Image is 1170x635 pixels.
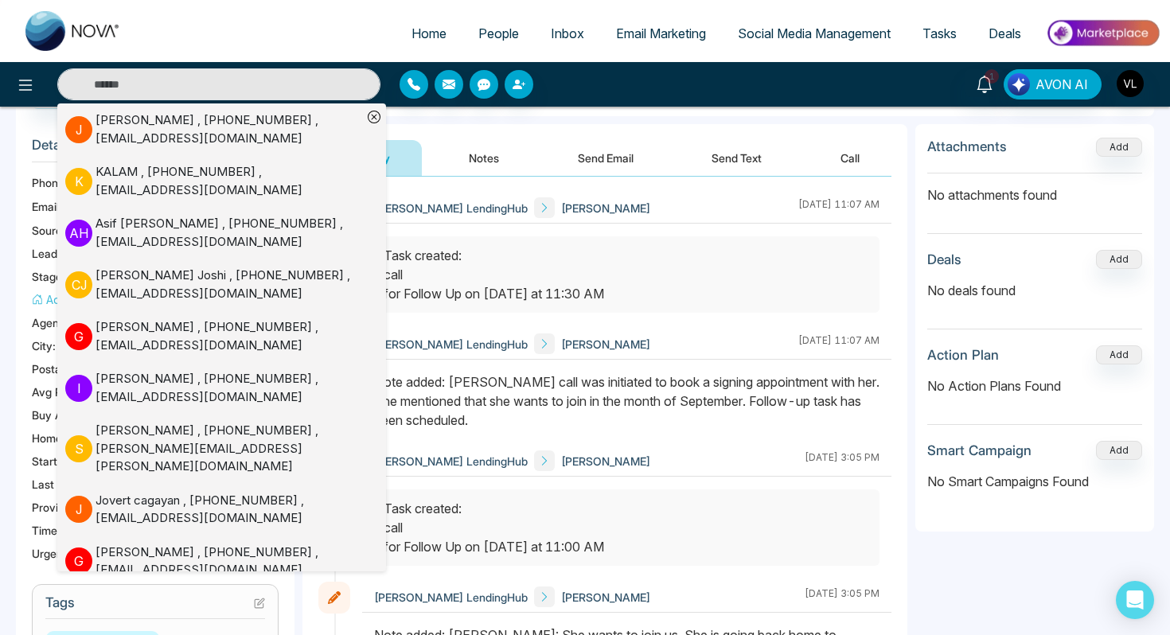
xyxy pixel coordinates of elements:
p: No Smart Campaigns Found [927,472,1142,491]
span: Deals [989,25,1021,41]
span: 1 [985,69,999,84]
button: Add [1096,441,1142,460]
p: No deals found [927,281,1142,300]
div: [PERSON_NAME] , [PHONE_NUMBER] , [EMAIL_ADDRESS][DOMAIN_NAME] [96,318,362,354]
div: Open Intercom Messenger [1116,581,1154,619]
span: [PERSON_NAME] [561,200,650,216]
div: [PERSON_NAME] , [PHONE_NUMBER] , [PERSON_NAME][EMAIL_ADDRESS][PERSON_NAME][DOMAIN_NAME] [96,422,362,476]
span: Social Media Management [738,25,891,41]
button: Send Email [546,140,665,176]
span: Postal Code : [32,360,97,377]
a: Social Media Management [722,18,907,49]
span: Timeframe : [32,522,91,539]
h3: Attachments [927,138,1007,154]
div: [DATE] 3:05 PM [805,450,879,471]
img: Lead Flow [1008,73,1030,95]
span: Lead Type: [32,245,89,262]
div: Jovert cagayan , [PHONE_NUMBER] , [EMAIL_ADDRESS][DOMAIN_NAME] [96,492,362,528]
span: Tasks [922,25,957,41]
p: S [65,435,92,462]
span: Inbox [551,25,584,41]
span: Home Type : [32,430,94,446]
button: Add [1096,138,1142,157]
span: Source: [32,222,72,239]
span: [PERSON_NAME] [561,453,650,469]
a: Tasks [907,18,973,49]
span: Start Date : [32,453,88,469]
div: [DATE] 3:05 PM [805,586,879,607]
div: [PERSON_NAME] Joshi , [PHONE_NUMBER] , [EMAIL_ADDRESS][DOMAIN_NAME] [96,267,362,302]
img: Nova CRM Logo [25,11,121,51]
a: Inbox [535,18,600,49]
span: [PERSON_NAME] [561,336,650,353]
div: [PERSON_NAME] , [PHONE_NUMBER] , [EMAIL_ADDRESS][DOMAIN_NAME] [96,543,362,579]
p: No Action Plans Found [927,376,1142,395]
a: People [462,18,535,49]
span: Home [411,25,447,41]
span: Province : [32,499,80,516]
span: City : [32,337,56,354]
span: Email Marketing [616,25,706,41]
div: [DATE] 11:07 AM [798,333,879,354]
span: Add [1096,139,1142,153]
img: Market-place.gif [1045,15,1160,51]
img: User Avatar [1117,70,1144,97]
span: Email: [32,198,62,215]
h3: Details [32,137,279,162]
a: Email Marketing [600,18,722,49]
p: K [65,168,92,195]
button: Call [809,140,891,176]
span: [PERSON_NAME] LendingHub [374,336,528,353]
h3: Smart Campaign [927,442,1032,458]
a: Deals [973,18,1037,49]
button: Add Address [32,291,115,308]
span: Avg Property Price : [32,384,132,400]
button: Add [1096,250,1142,269]
span: Stage: [32,268,65,285]
button: Send Text [680,140,794,176]
h3: Action Plan [927,347,999,363]
div: [PERSON_NAME] , [PHONE_NUMBER] , [EMAIL_ADDRESS][DOMAIN_NAME] [96,111,362,147]
span: Phone: [32,174,68,191]
h3: Tags [45,594,265,619]
span: [PERSON_NAME] LendingHub [374,453,528,469]
p: C J [65,271,92,298]
span: People [478,25,519,41]
p: G [65,547,92,575]
span: Agent: [32,314,66,331]
p: J [65,496,92,523]
h3: Deals [927,251,961,267]
span: Urgency : [32,545,79,562]
span: [PERSON_NAME] [561,589,650,606]
div: Asif [PERSON_NAME] , [PHONE_NUMBER] , [EMAIL_ADDRESS][DOMAIN_NAME] [96,215,362,251]
p: G [65,323,92,350]
p: A H [65,220,92,247]
span: Buy Area : [32,407,83,423]
span: [PERSON_NAME] LendingHub [374,200,528,216]
span: AVON AI [1035,75,1088,94]
button: AVON AI [1004,69,1102,99]
button: Add [1096,345,1142,364]
div: KALAM , [PHONE_NUMBER] , [EMAIL_ADDRESS][DOMAIN_NAME] [96,163,362,199]
p: No attachments found [927,173,1142,205]
span: Last Contact Date : [32,476,130,493]
div: [DATE] 11:07 AM [798,197,879,218]
a: 1 [965,69,1004,97]
button: Notes [437,140,531,176]
a: Home [396,18,462,49]
span: [PERSON_NAME] LendingHub [374,589,528,606]
div: [PERSON_NAME] , [PHONE_NUMBER] , [EMAIL_ADDRESS][DOMAIN_NAME] [96,370,362,406]
p: J [65,116,92,143]
p: I [65,375,92,402]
